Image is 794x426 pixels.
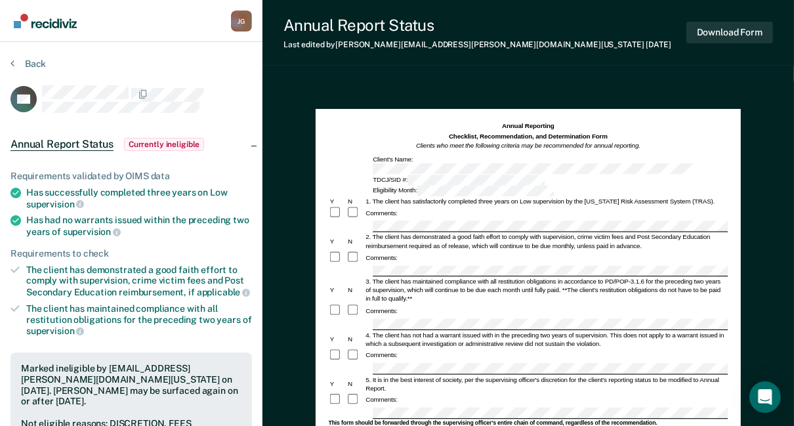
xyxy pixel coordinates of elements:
[329,238,346,246] div: Y
[364,233,728,250] div: 2. The client has demonstrated a good faith effort to comply with supervision, crime victim fees ...
[364,331,728,348] div: 4. The client has not had a warrant issued with in the preceding two years of supervision. This d...
[346,238,364,246] div: N
[26,187,252,209] div: Has successfully completed three years on Low
[10,248,252,259] div: Requirements to check
[26,199,84,209] span: supervision
[364,209,399,218] div: Comments:
[364,396,399,404] div: Comments:
[371,186,555,197] div: Eligibility Month:
[346,286,364,295] div: N
[329,335,346,344] div: Y
[364,197,728,205] div: 1. The client has satisfactorily completed three years on Low supervision by the [US_STATE] Risk ...
[10,58,46,70] button: Back
[686,22,773,43] button: Download Form
[329,197,346,205] div: Y
[449,133,608,140] strong: Checklist, Recommendation, and Determination Form
[364,351,399,360] div: Comments:
[329,286,346,295] div: Y
[231,11,252,32] div: J G
[364,278,728,303] div: 3. The client has maintained compliance with all restitution obligations in accordance to PD/POP-...
[231,11,252,32] button: Profile dropdown button
[10,138,114,151] span: Annual Report Status
[26,215,252,237] div: Has had no warrants issued within the preceding two years of
[14,14,77,28] img: Recidiviz
[26,303,252,337] div: The client has maintained compliance with all restitution obligations for the preceding two years of
[283,16,671,35] div: Annual Report Status
[371,154,728,174] div: Client's Name:
[124,138,205,151] span: Currently ineligible
[26,326,84,336] span: supervision
[364,253,399,262] div: Comments:
[346,335,364,344] div: N
[749,381,781,413] div: Open Intercom Messenger
[646,40,671,49] span: [DATE]
[346,379,364,388] div: N
[197,287,250,297] span: applicable
[283,40,671,49] div: Last edited by [PERSON_NAME][EMAIL_ADDRESS][PERSON_NAME][DOMAIN_NAME][US_STATE]
[10,171,252,182] div: Requirements validated by OIMS data
[346,197,364,205] div: N
[416,142,640,149] em: Clients who meet the following criteria may be recommended for annual reporting.
[364,375,728,393] div: 5. It is in the best interest of society, per the supervising officer's discretion for the client...
[63,226,121,237] span: supervision
[329,379,346,388] div: Y
[502,123,554,130] strong: Annual Reporting
[21,363,241,407] div: Marked ineligible by [EMAIL_ADDRESS][PERSON_NAME][DOMAIN_NAME][US_STATE] on [DATE]. [PERSON_NAME]...
[364,307,399,315] div: Comments:
[26,265,252,298] div: The client has demonstrated a good faith effort to comply with supervision, crime victim fees and...
[371,175,546,186] div: TDCJ/SID #:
